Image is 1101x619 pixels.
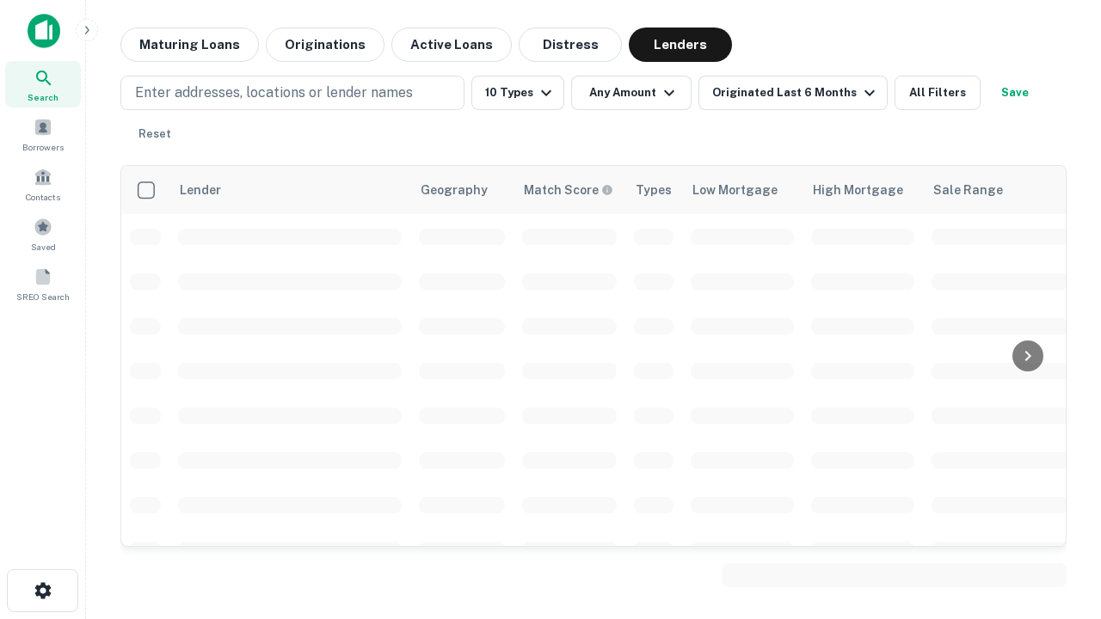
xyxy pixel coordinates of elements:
th: Capitalize uses an advanced AI algorithm to match your search with the best lender. The match sco... [514,166,625,214]
th: Low Mortgage [682,166,803,214]
div: Types [636,180,672,200]
img: capitalize-icon.png [28,14,60,48]
div: Low Mortgage [692,180,778,200]
button: Reset [127,117,182,151]
p: Enter addresses, locations or lender names [135,83,413,103]
button: Originated Last 6 Months [698,76,888,110]
button: Any Amount [571,76,692,110]
div: Capitalize uses an advanced AI algorithm to match your search with the best lender. The match sco... [524,181,613,199]
a: Saved [5,211,81,257]
th: Lender [169,166,410,214]
span: SREO Search [16,290,70,303]
th: Sale Range [923,166,1078,214]
a: Contacts [5,161,81,207]
button: Active Loans [391,28,512,62]
button: Enter addresses, locations or lender names [120,76,464,110]
div: Sale Range [933,180,1003,200]
button: Maturing Loans [120,28,259,62]
th: High Mortgage [803,166,923,214]
th: Types [625,166,682,214]
button: All Filters [895,76,981,110]
span: Borrowers [22,140,64,154]
div: Lender [180,180,221,200]
th: Geography [410,166,514,214]
span: Saved [31,240,56,254]
div: Geography [421,180,488,200]
button: Lenders [629,28,732,62]
a: Search [5,61,81,107]
h6: Match Score [524,181,610,199]
div: Originated Last 6 Months [712,83,880,103]
a: SREO Search [5,260,81,307]
div: High Mortgage [813,180,903,200]
button: Originations [266,28,384,62]
iframe: Chat Widget [1015,426,1101,509]
span: Contacts [26,190,60,204]
button: Save your search to get updates of matches that match your search criteria. [987,76,1043,110]
a: Borrowers [5,111,81,157]
button: 10 Types [471,76,564,110]
span: Search [28,90,58,104]
button: Distress [519,28,622,62]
